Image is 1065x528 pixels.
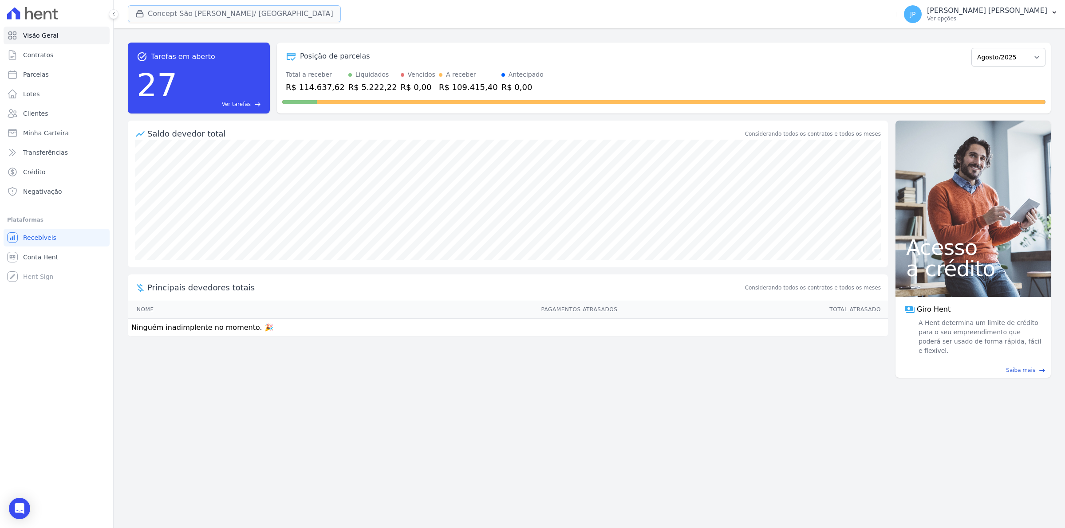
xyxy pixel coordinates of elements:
[23,253,58,262] span: Conta Hent
[286,70,345,79] div: Total a receber
[4,183,110,200] a: Negativação
[906,237,1040,258] span: Acesso
[4,66,110,83] a: Parcelas
[4,229,110,246] a: Recebíveis
[7,215,106,225] div: Plataformas
[4,46,110,64] a: Contratos
[264,301,618,319] th: Pagamentos Atrasados
[4,27,110,44] a: Visão Geral
[9,498,30,519] div: Open Intercom Messenger
[147,128,743,140] div: Saldo devedor total
[151,51,215,62] span: Tarefas em aberto
[4,105,110,122] a: Clientes
[23,168,46,176] span: Crédito
[910,11,916,17] span: JP
[23,70,49,79] span: Parcelas
[408,70,435,79] div: Vencidos
[501,81,544,93] div: R$ 0,00
[23,148,68,157] span: Transferências
[23,187,62,196] span: Negativação
[1039,367,1045,374] span: east
[128,301,264,319] th: Nome
[23,129,69,137] span: Minha Carteira
[137,51,147,62] span: task_alt
[23,51,53,59] span: Contratos
[4,144,110,161] a: Transferências
[348,81,397,93] div: R$ 5.222,22
[147,282,743,293] span: Principais devedores totais
[23,233,56,242] span: Recebíveis
[401,81,435,93] div: R$ 0,00
[286,81,345,93] div: R$ 114.637,62
[745,130,881,138] div: Considerando todos os contratos e todos os meses
[618,301,888,319] th: Total Atrasado
[181,100,261,108] a: Ver tarefas east
[128,319,888,337] td: Ninguém inadimplente no momento. 🎉
[439,81,498,93] div: R$ 109.415,40
[1006,366,1035,374] span: Saiba mais
[23,109,48,118] span: Clientes
[23,90,40,98] span: Lotes
[901,366,1045,374] a: Saiba mais east
[4,248,110,266] a: Conta Hent
[355,70,389,79] div: Liquidados
[927,15,1047,22] p: Ver opções
[4,163,110,181] a: Crédito
[4,85,110,103] a: Lotes
[917,304,951,315] span: Giro Hent
[300,51,370,62] div: Posição de parcelas
[128,5,341,22] button: Concept São [PERSON_NAME]/ [GEOGRAPHIC_DATA]
[254,101,261,108] span: east
[906,258,1040,279] span: a crédito
[745,284,881,292] span: Considerando todos os contratos e todos os meses
[446,70,476,79] div: A receber
[23,31,59,40] span: Visão Geral
[917,318,1042,356] span: A Hent determina um limite de crédito para o seu empreendimento que poderá ser usado de forma ráp...
[137,62,177,108] div: 27
[927,6,1047,15] p: [PERSON_NAME] [PERSON_NAME]
[4,124,110,142] a: Minha Carteira
[509,70,544,79] div: Antecipado
[222,100,251,108] span: Ver tarefas
[897,2,1065,27] button: JP [PERSON_NAME] [PERSON_NAME] Ver opções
